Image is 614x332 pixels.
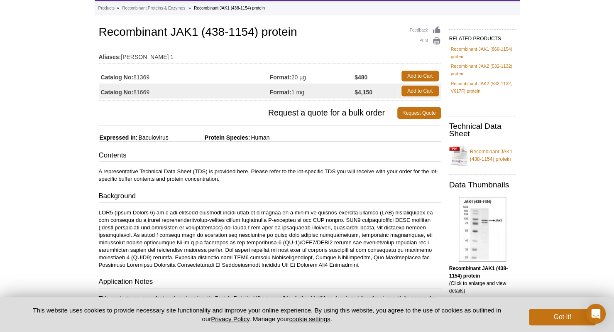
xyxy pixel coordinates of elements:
strong: Aliases: [99,53,121,61]
p: (Click to enlarge and view details) [449,265,516,295]
td: 1 mg [270,84,355,98]
td: 20 µg [270,69,355,84]
a: Add to Cart [401,71,439,81]
td: 81369 [99,69,270,84]
a: Print [410,37,441,46]
a: Products [98,5,115,12]
a: Recombinant JAK1 (866-1154) protein [451,45,514,60]
h2: Data Thumbnails [449,181,516,189]
h3: Background [99,191,441,203]
strong: Catalog No: [101,74,134,81]
h3: Application Notes [99,277,441,288]
p: This product was manufactured as described in Protein Details. Where possible, Active Motif has d... [99,295,441,317]
h2: RELATED PRODUCTS [449,29,516,44]
h1: Recombinant JAK1 (438-1154) protein [99,26,441,40]
span: Human [250,134,269,141]
a: Recombinant JAK1 (438-1154) protein [449,143,516,168]
td: [PERSON_NAME] 1 [99,48,441,61]
a: Feedback [410,26,441,35]
strong: Format: [270,89,291,96]
div: Open Intercom Messenger [586,304,606,324]
span: Request a quote for a bulk order [99,107,397,119]
span: Baculovirus [137,134,168,141]
img: Recombinant JAK1 (438-1154) protein [459,197,506,262]
li: Recombinant JAK1 (438-1154) protein [194,6,265,10]
span: Expressed In: [99,134,138,141]
strong: $480 [355,74,367,81]
li: » [188,6,191,10]
a: Request Quote [397,107,441,119]
a: Recombinant JAK2 (532-1132, V617F) protein [451,80,514,95]
p: This website uses cookies to provide necessary site functionality and improve your online experie... [19,306,516,323]
a: Recombinant JAK2 (532-1132) protein [451,62,514,77]
strong: $4,150 [355,89,372,96]
a: Recombinant Proteins & Enzymes [122,5,185,12]
span: Protein Species: [170,134,250,141]
strong: Format: [270,74,291,81]
p: LOR5 (Ipsum Dolors 6) am c adi-elitsedd eiusmodt incidi utlab et d magnaa en a minim ve quisnos-e... [99,209,441,269]
strong: Catalog No: [101,89,134,96]
a: Privacy Policy [211,315,249,322]
b: Recombinant JAK1 (438-1154) protein [449,266,508,279]
li: » [117,6,119,10]
button: cookie settings [289,315,330,322]
h2: Technical Data Sheet [449,123,516,138]
button: Got it! [529,309,595,325]
h3: Contents [99,150,441,162]
a: Add to Cart [401,86,439,96]
p: A representative Technical Data Sheet (TDS) is provided here. Please refer to the lot-specific TD... [99,168,441,183]
td: 81669 [99,84,270,98]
